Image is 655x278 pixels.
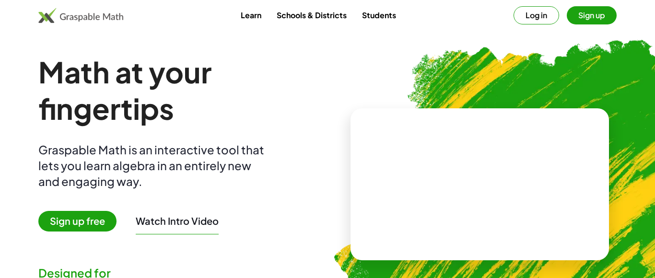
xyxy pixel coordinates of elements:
a: Students [354,6,404,24]
a: Schools & Districts [269,6,354,24]
button: Log in [514,6,559,24]
h1: Math at your fingertips [38,54,312,127]
span: Sign up free [38,211,117,232]
video: What is this? This is dynamic math notation. Dynamic math notation plays a central role in how Gr... [408,149,552,220]
a: Learn [233,6,269,24]
button: Sign up [567,6,617,24]
button: Watch Intro Video [136,215,219,227]
div: Graspable Math is an interactive tool that lets you learn algebra in an entirely new and engaging... [38,142,269,189]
